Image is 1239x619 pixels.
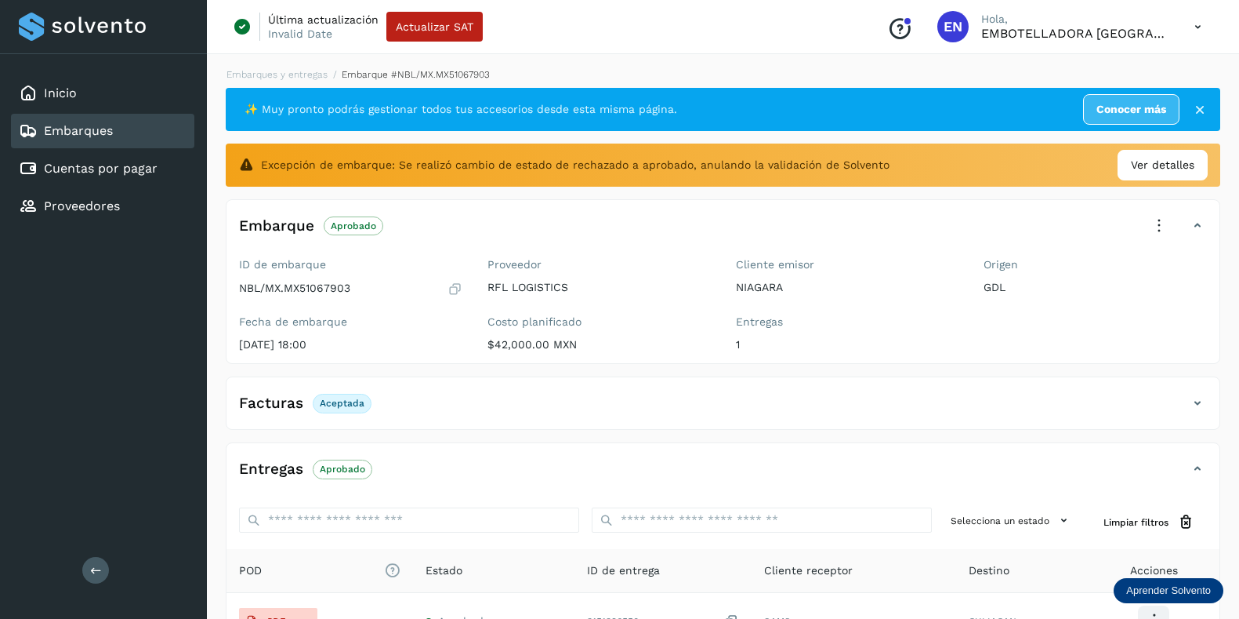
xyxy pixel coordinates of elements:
label: ID de embarque [239,258,462,271]
p: GDL [984,281,1207,294]
span: Excepción de embarque: Se realizó cambio de estado de rechazado a aprobado, anulando la validació... [261,157,889,173]
a: Inicio [44,86,77,100]
p: [DATE] 18:00 [239,338,462,351]
p: 1 [736,338,959,351]
span: Ver detalles [1131,157,1194,173]
a: Embarques y entregas [226,69,328,80]
span: Destino [969,563,1009,579]
a: Cuentas por pagar [44,161,158,176]
span: Limpiar filtros [1103,515,1168,530]
div: Inicio [11,76,194,111]
p: Aprobado [331,220,376,231]
span: Actualizar SAT [396,21,473,32]
p: $42,000.00 MXN [487,338,711,351]
p: Hola, [981,13,1169,26]
label: Cliente emisor [736,258,959,271]
span: POD [239,563,400,579]
div: EmbarqueAprobado [226,213,1219,252]
button: Limpiar filtros [1091,508,1207,537]
h4: Entregas [239,461,303,479]
p: Aprobado [320,464,365,475]
span: Estado [426,563,462,579]
p: Aceptada [320,398,364,409]
p: RFL LOGISTICS [487,281,711,294]
label: Entregas [736,315,959,329]
p: NBL/MX.MX51067903 [239,282,350,295]
p: Invalid Date [268,27,332,41]
label: Proveedor [487,258,711,271]
button: Actualizar SAT [386,12,483,42]
span: Embarque #NBL/MX.MX51067903 [342,69,490,80]
span: Acciones [1130,563,1178,579]
h4: Embarque [239,217,314,235]
label: Fecha de embarque [239,315,462,329]
div: Aprender Solvento [1114,578,1223,603]
div: EntregasAprobado [226,456,1219,495]
label: Origen [984,258,1207,271]
p: Aprender Solvento [1126,584,1211,597]
span: ✨ Muy pronto podrás gestionar todos tus accesorios desde esta misma página. [245,101,677,118]
div: Embarques [11,114,194,148]
button: Selecciona un estado [944,508,1078,533]
p: EMBOTELLADORA NIAGARA DE MEXICO [981,26,1169,41]
span: Cliente receptor [764,563,853,579]
p: Última actualización [268,13,379,27]
p: NIAGARA [736,281,959,294]
h4: Facturas [239,395,303,413]
label: Costo planificado [487,315,711,329]
div: FacturasAceptada [226,390,1219,429]
div: Cuentas por pagar [11,151,194,186]
a: Proveedores [44,198,120,213]
nav: breadcrumb [226,67,1220,82]
a: Conocer más [1083,94,1179,125]
a: Embarques [44,123,113,138]
span: ID de entrega [587,563,660,579]
div: Proveedores [11,189,194,224]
